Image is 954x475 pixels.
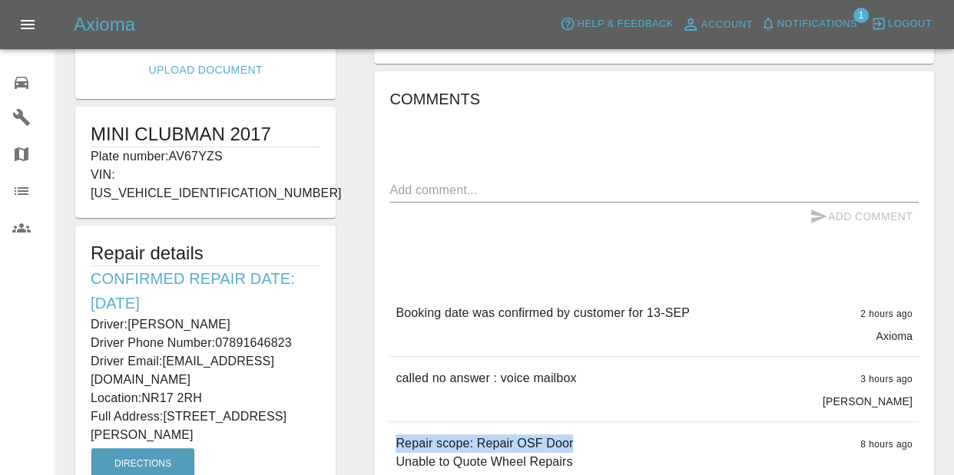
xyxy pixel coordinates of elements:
[396,434,573,471] p: Repair scope: Repair OSF Door Unable to Quote Wheel Repairs
[91,315,320,334] p: Driver: [PERSON_NAME]
[142,56,268,84] a: Upload Document
[91,407,320,444] p: Full Address: [STREET_ADDRESS][PERSON_NAME]
[867,12,936,36] button: Logout
[91,166,320,203] p: VIN: [US_VEHICLE_IDENTIFICATION_NUMBER]
[91,147,320,166] p: Plate number: AV67YZS
[91,352,320,389] p: Driver Email: [EMAIL_ADDRESS][DOMAIN_NAME]
[860,308,913,319] span: 2 hours ago
[9,6,46,43] button: Open drawer
[701,16,753,34] span: Account
[91,389,320,407] p: Location: NR17 2RH
[677,12,757,37] a: Account
[823,394,913,409] p: [PERSON_NAME]
[577,15,673,33] span: Help & Feedback
[91,241,320,266] h5: Repair details
[757,12,861,36] button: Notifications
[91,334,320,352] p: Driver Phone Number: 07891646823
[91,122,320,147] h1: MINI CLUBMAN 2017
[860,374,913,384] span: 3 hours ago
[853,8,869,23] span: 1
[91,266,320,315] h6: Confirmed Repair Date: [DATE]
[876,328,913,344] p: Axioma
[74,12,135,37] h5: Axioma
[860,439,913,450] span: 8 hours ago
[389,87,919,111] h6: Comments
[556,12,677,36] button: Help & Feedback
[888,15,932,33] span: Logout
[396,369,576,388] p: called no answer : voice mailbox
[777,15,857,33] span: Notifications
[396,304,690,322] p: Booking date was confirmed by customer for 13-SEP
